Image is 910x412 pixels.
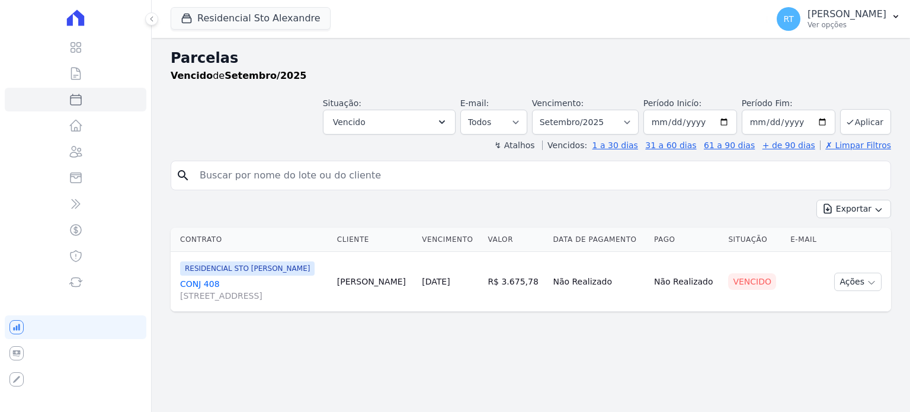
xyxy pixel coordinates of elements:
input: Buscar por nome do lote ou do cliente [193,164,886,187]
button: RT [PERSON_NAME] Ver opções [767,2,910,36]
td: Não Realizado [649,252,723,312]
button: Exportar [816,200,891,218]
th: Data de Pagamento [548,228,649,252]
label: Situação: [323,98,361,108]
label: Período Inicío: [643,98,701,108]
a: ✗ Limpar Filtros [820,140,891,150]
a: 1 a 30 dias [592,140,638,150]
a: CONJ 408[STREET_ADDRESS] [180,278,328,302]
button: Vencido [323,110,456,135]
th: Valor [483,228,548,252]
th: Contrato [171,228,332,252]
i: search [176,168,190,183]
label: ↯ Atalhos [494,140,534,150]
td: R$ 3.675,78 [483,252,548,312]
label: Vencidos: [542,140,587,150]
a: + de 90 dias [762,140,815,150]
th: Situação [723,228,786,252]
th: Pago [649,228,723,252]
strong: Vencido [171,70,213,81]
span: Vencido [333,115,366,129]
a: 31 a 60 dias [645,140,696,150]
strong: Setembro/2025 [225,70,306,81]
label: Vencimento: [532,98,584,108]
p: Ver opções [808,20,886,30]
label: E-mail: [460,98,489,108]
p: de [171,69,306,83]
div: Vencido [728,273,776,290]
span: [STREET_ADDRESS] [180,290,328,302]
span: RESIDENCIAL STO [PERSON_NAME] [180,261,315,276]
button: Residencial Sto Alexandre [171,7,331,30]
h2: Parcelas [171,47,891,69]
td: Não Realizado [548,252,649,312]
a: 61 a 90 dias [704,140,755,150]
p: [PERSON_NAME] [808,8,886,20]
span: RT [783,15,793,23]
button: Aplicar [840,109,891,135]
button: Ações [834,273,882,291]
label: Período Fim: [742,97,835,110]
th: E-mail [786,228,824,252]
